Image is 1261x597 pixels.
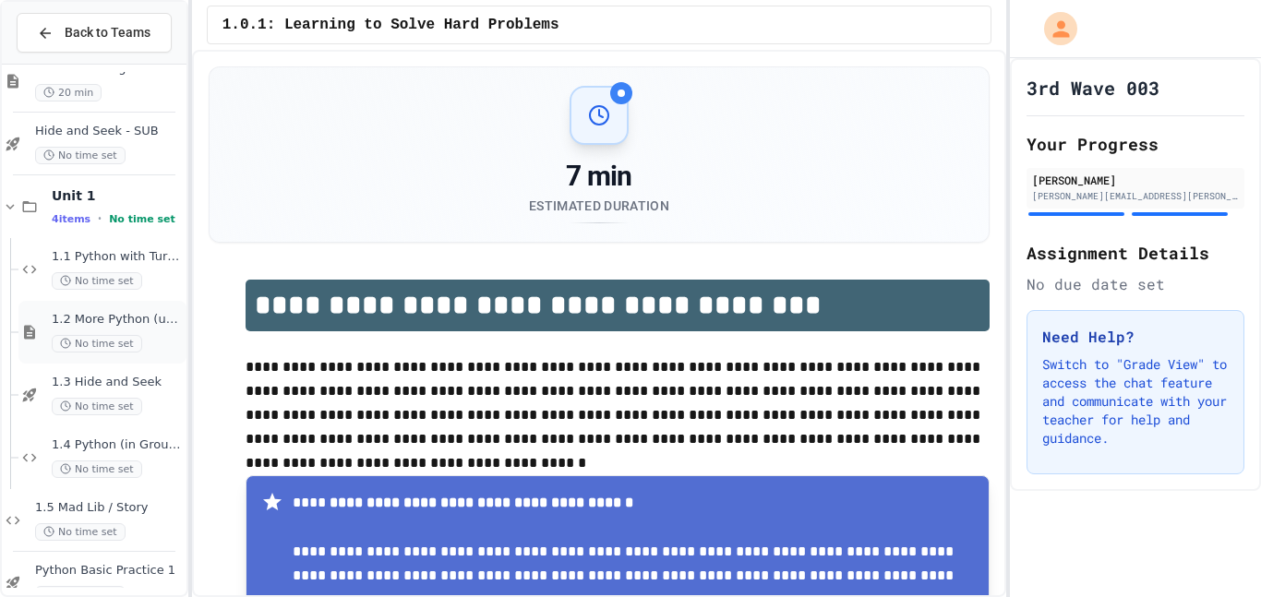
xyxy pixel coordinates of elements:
span: No time set [52,460,142,478]
div: [PERSON_NAME][EMAIL_ADDRESS][PERSON_NAME][DOMAIN_NAME] [1032,189,1239,203]
div: No due date set [1027,273,1244,295]
div: My Account [1025,7,1082,50]
span: Hide and Seek - SUB [35,124,183,139]
div: [PERSON_NAME] [1032,172,1239,188]
span: No time set [35,147,126,164]
span: 4 items [52,213,90,225]
span: No time set [52,272,142,290]
span: 1.2 More Python (using Turtle) [52,312,183,328]
span: Python Basic Practice 1 [35,563,183,579]
h2: Assignment Details [1027,240,1244,266]
span: 20 min [35,84,102,101]
span: No time set [35,523,126,541]
span: Back to Teams [65,23,150,42]
div: 7 min [529,160,669,193]
h3: Need Help? [1042,326,1229,348]
span: 1.3 Hide and Seek [52,375,183,390]
h1: 3rd Wave 003 [1027,75,1159,101]
h2: Your Progress [1027,131,1244,157]
span: 1.4 Python (in Groups) [52,437,183,453]
span: 1.1 Python with Turtle [52,249,183,265]
span: No time set [52,398,142,415]
span: No time set [52,335,142,352]
div: Estimated Duration [529,197,669,215]
span: 1.0.1: Learning to Solve Hard Problems [222,14,559,36]
span: • [98,211,102,226]
button: Back to Teams [17,13,172,53]
span: 1.5 Mad Lib / Story [35,500,183,516]
span: Unit 1 [52,187,183,204]
span: No time set [109,213,175,225]
p: Switch to "Grade View" to access the chat feature and communicate with your teacher for help and ... [1042,355,1229,448]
